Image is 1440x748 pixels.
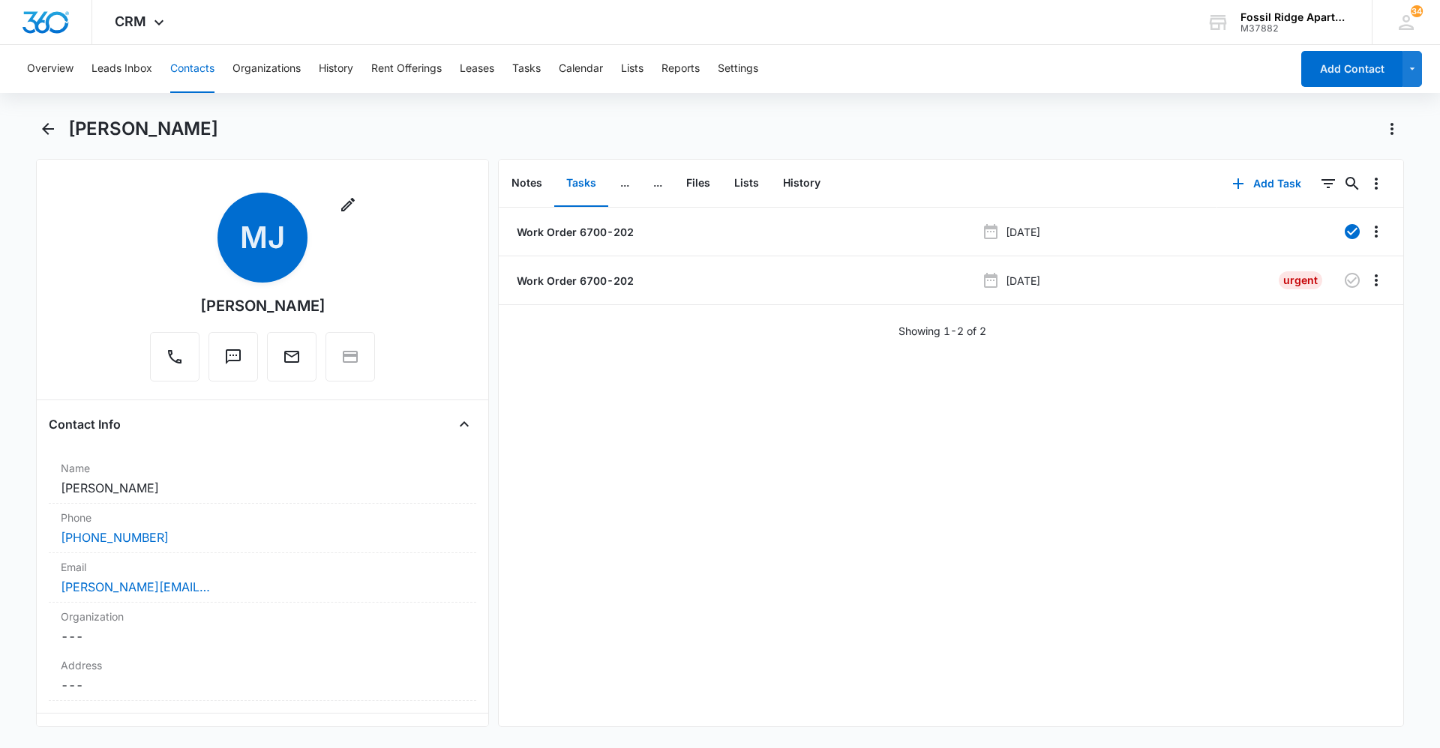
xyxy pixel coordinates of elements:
button: Lists [621,45,643,93]
button: Actions [1380,117,1404,141]
button: Email [267,332,316,381]
div: notifications count [1411,5,1423,17]
button: Settings [718,45,758,93]
button: Filters [1316,172,1340,196]
button: Overview [27,45,73,93]
a: [PHONE_NUMBER] [61,528,169,546]
div: Name[PERSON_NAME] [49,454,476,504]
button: Overflow Menu [1364,268,1388,292]
p: Showing 1-2 of 2 [898,323,986,339]
div: Address--- [49,651,476,701]
div: account id [1240,23,1350,34]
label: Email [61,559,464,575]
span: CRM [115,13,146,29]
button: Back [36,117,59,141]
label: Address [61,657,464,673]
button: Call [150,332,199,381]
button: Add Contact [1301,51,1402,87]
span: 34 [1411,5,1423,17]
button: Calendar [559,45,603,93]
a: Email [267,355,316,368]
button: ... [608,160,641,207]
a: Text [208,355,258,368]
button: History [771,160,832,207]
dd: [PERSON_NAME] [61,479,464,497]
button: Overflow Menu [1364,220,1388,244]
button: Tasks [512,45,541,93]
p: [DATE] [1006,224,1040,240]
button: Text [208,332,258,381]
div: Organization--- [49,603,476,651]
a: Work Order 6700-202 [514,224,634,240]
a: [PERSON_NAME][EMAIL_ADDRESS][PERSON_NAME][DOMAIN_NAME] [61,578,211,596]
div: Phone[PHONE_NUMBER] [49,504,476,553]
button: Close [452,412,476,436]
a: Work Order 6700-202 [514,273,634,289]
button: Overflow Menu [1364,172,1388,196]
label: Name [61,460,464,476]
div: Email[PERSON_NAME][EMAIL_ADDRESS][PERSON_NAME][DOMAIN_NAME] [49,553,476,603]
button: Lists [722,160,771,207]
button: Leases [460,45,494,93]
button: Add Task [1217,166,1316,202]
div: [PERSON_NAME] [200,295,325,317]
dd: --- [61,627,464,645]
dd: --- [61,676,464,694]
div: Urgent [1279,271,1322,289]
button: Contacts [170,45,214,93]
div: account name [1240,11,1350,23]
button: ... [641,160,674,207]
h1: [PERSON_NAME] [68,118,218,140]
button: Search... [1340,172,1364,196]
button: Rent Offerings [371,45,442,93]
span: MJ [217,193,307,283]
button: Organizations [232,45,301,93]
p: [DATE] [1006,273,1040,289]
button: Leads Inbox [91,45,152,93]
button: Reports [661,45,700,93]
label: Phone [61,510,464,525]
label: Organization [61,609,464,624]
button: History [319,45,353,93]
button: Files [674,160,722,207]
button: Notes [499,160,554,207]
button: Tasks [554,160,608,207]
h4: Contact Info [49,415,121,433]
a: Call [150,355,199,368]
